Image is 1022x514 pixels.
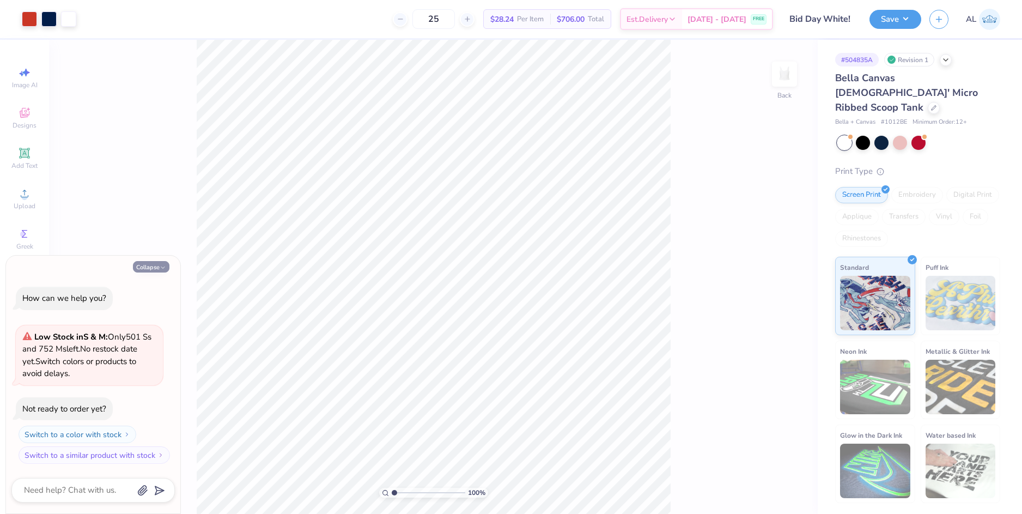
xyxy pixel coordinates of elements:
span: Puff Ink [926,262,948,273]
span: Standard [840,262,869,273]
span: Metallic & Glitter Ink [926,346,990,357]
img: Switch to a color with stock [124,431,130,438]
div: Applique [835,209,879,225]
input: – – [412,9,455,29]
span: Greek [16,242,33,251]
span: Only 501 Ss and 752 Ms left. Switch colors or products to avoid delays. [22,331,151,379]
div: Not ready to order yet? [22,403,106,414]
span: FREE [753,15,764,23]
div: Vinyl [929,209,959,225]
input: Untitled Design [781,8,861,30]
div: Digital Print [946,187,999,203]
span: # 1012BE [881,118,907,127]
img: Neon Ink [840,360,910,414]
div: Foil [963,209,988,225]
div: # 504835A [835,53,879,66]
span: Designs [13,121,36,130]
span: $706.00 [557,14,585,25]
div: Back [777,90,792,100]
button: Collapse [133,261,169,273]
button: Switch to a similar product with stock [19,446,170,464]
div: Print Type [835,165,1000,178]
img: Puff Ink [926,276,996,330]
span: 100 % [468,488,485,498]
span: No restock date yet. [22,343,137,367]
img: Alyzza Lydia Mae Sobrino [979,9,1000,30]
img: Back [774,63,795,85]
span: Est. Delivery [626,14,668,25]
button: Save [869,10,921,29]
span: Image AI [12,81,38,89]
span: Water based Ink [926,430,976,441]
img: Glow in the Dark Ink [840,444,910,498]
span: Per Item [517,14,544,25]
img: Standard [840,276,910,330]
a: AL [966,9,1000,30]
span: Add Text [11,161,38,170]
img: Metallic & Glitter Ink [926,360,996,414]
span: Total [588,14,604,25]
span: AL [966,13,976,26]
div: Rhinestones [835,231,888,247]
div: Screen Print [835,187,888,203]
img: Water based Ink [926,444,996,498]
div: Revision 1 [884,53,934,66]
span: Bella Canvas [DEMOGRAPHIC_DATA]' Micro Ribbed Scoop Tank [835,71,978,114]
div: Embroidery [891,187,943,203]
span: Bella + Canvas [835,118,875,127]
span: Neon Ink [840,346,867,357]
div: Transfers [882,209,926,225]
span: $28.24 [490,14,514,25]
span: Glow in the Dark Ink [840,430,902,441]
span: [DATE] - [DATE] [688,14,746,25]
button: Switch to a color with stock [19,426,136,443]
img: Switch to a similar product with stock [157,452,164,458]
span: Upload [14,202,35,210]
strong: Low Stock in S & M : [34,331,108,342]
div: How can we help you? [22,293,106,304]
span: Minimum Order: 12 + [912,118,967,127]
